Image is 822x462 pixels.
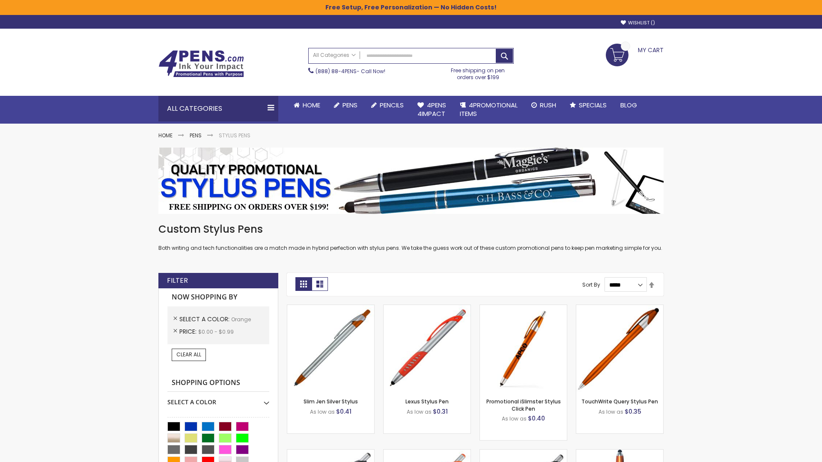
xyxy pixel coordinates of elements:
[158,222,664,252] div: Both writing and tech functionalities are a match made in hybrid perfection with stylus pens. We ...
[620,101,637,110] span: Blog
[576,305,663,312] a: TouchWrite Query Stylus Pen-Orange
[364,96,411,115] a: Pencils
[310,408,335,415] span: As low as
[316,68,385,75] span: - Call Now!
[384,305,471,392] img: Lexus Stylus Pen-Orange
[614,96,644,115] a: Blog
[167,276,188,285] strong: Filter
[563,96,614,115] a: Specials
[179,315,231,323] span: Select A Color
[460,101,518,118] span: 4PROMOTIONAL ITEMS
[480,449,567,456] a: Lexus Metallic Stylus Pen-Orange
[384,305,471,312] a: Lexus Stylus Pen-Orange
[158,132,173,139] a: Home
[167,374,269,392] strong: Shopping Options
[411,96,453,124] a: 4Pens4impact
[316,68,357,75] a: (888) 88-4PENS
[327,96,364,115] a: Pens
[621,20,655,26] a: Wishlist
[540,101,556,110] span: Rush
[625,407,641,416] span: $0.35
[158,222,664,236] h1: Custom Stylus Pens
[486,398,561,412] a: Promotional iSlimster Stylus Click Pen
[167,392,269,406] div: Select A Color
[433,407,448,416] span: $0.31
[599,408,623,415] span: As low as
[582,281,600,288] label: Sort By
[480,305,567,392] img: Promotional iSlimster Stylus Click Pen-Orange
[405,398,449,405] a: Lexus Stylus Pen
[172,349,206,361] a: Clear All
[502,415,527,422] span: As low as
[453,96,524,124] a: 4PROMOTIONALITEMS
[407,408,432,415] span: As low as
[442,64,514,81] div: Free shipping on pen orders over $199
[380,101,404,110] span: Pencils
[219,132,250,139] strong: Stylus Pens
[309,48,360,62] a: All Categories
[287,96,327,115] a: Home
[342,101,357,110] span: Pens
[287,449,374,456] a: Boston Stylus Pen-Orange
[287,305,374,392] img: Slim Jen Silver Stylus-Orange
[176,351,201,358] span: Clear All
[158,96,278,121] div: All Categories
[417,101,446,118] span: 4Pens 4impact
[576,449,663,456] a: TouchWrite Command Stylus Pen-Orange
[303,101,320,110] span: Home
[167,288,269,306] strong: Now Shopping by
[528,414,545,423] span: $0.40
[295,277,312,291] strong: Grid
[190,132,202,139] a: Pens
[198,328,234,335] span: $0.00 - $0.99
[287,305,374,312] a: Slim Jen Silver Stylus-Orange
[158,50,244,77] img: 4Pens Custom Pens and Promotional Products
[231,316,251,323] span: Orange
[384,449,471,456] a: Boston Silver Stylus Pen-Orange
[313,52,356,59] span: All Categories
[304,398,358,405] a: Slim Jen Silver Stylus
[524,96,563,115] a: Rush
[179,327,198,336] span: Price
[158,148,664,214] img: Stylus Pens
[480,305,567,312] a: Promotional iSlimster Stylus Click Pen-Orange
[579,101,607,110] span: Specials
[581,398,658,405] a: TouchWrite Query Stylus Pen
[336,407,351,416] span: $0.41
[576,305,663,392] img: TouchWrite Query Stylus Pen-Orange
